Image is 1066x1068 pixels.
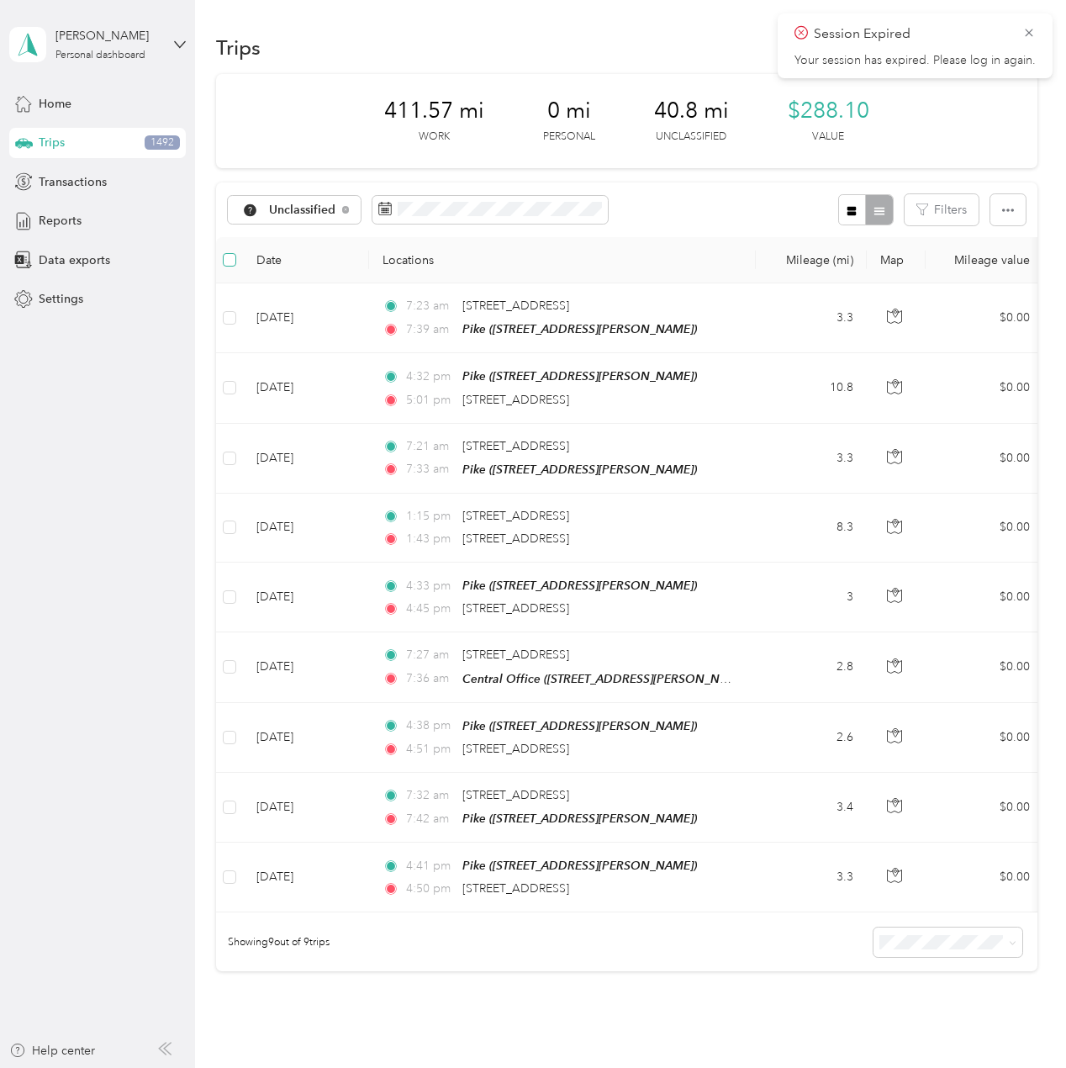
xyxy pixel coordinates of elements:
[462,531,569,546] span: [STREET_ADDRESS]
[926,353,1043,423] td: $0.00
[406,669,454,688] span: 7:36 am
[39,212,82,230] span: Reports
[794,53,1036,68] p: Your session has expired. Please log in again.
[756,237,867,283] th: Mileage (mi)
[243,773,369,843] td: [DATE]
[406,367,454,386] span: 4:32 pm
[419,130,450,145] p: Work
[462,369,697,383] span: Pike ([STREET_ADDRESS][PERSON_NAME])
[756,632,867,702] td: 2.8
[462,463,697,476] span: Pike ([STREET_ADDRESS][PERSON_NAME])
[926,843,1043,912] td: $0.00
[243,632,369,702] td: [DATE]
[243,843,369,912] td: [DATE]
[55,27,161,45] div: [PERSON_NAME]
[39,173,107,191] span: Transactions
[926,494,1043,563] td: $0.00
[926,703,1043,773] td: $0.00
[243,353,369,423] td: [DATE]
[406,857,454,875] span: 4:41 pm
[406,530,454,548] span: 1:43 pm
[462,742,569,756] span: [STREET_ADDRESS]
[926,563,1043,632] td: $0.00
[39,95,71,113] span: Home
[406,577,454,595] span: 4:33 pm
[788,98,869,124] span: $288.10
[9,1042,95,1060] button: Help center
[654,98,729,124] span: 40.8 mi
[406,507,454,526] span: 1:15 pm
[462,509,569,523] span: [STREET_ADDRESS]
[406,320,454,339] span: 7:39 am
[926,237,1043,283] th: Mileage value
[462,788,569,802] span: [STREET_ADDRESS]
[547,98,591,124] span: 0 mi
[462,859,697,872] span: Pike ([STREET_ADDRESS][PERSON_NAME])
[972,974,1066,1068] iframe: Everlance-gr Chat Button Frame
[39,290,83,308] span: Settings
[243,494,369,563] td: [DATE]
[406,600,454,618] span: 4:45 pm
[905,194,979,225] button: Filters
[462,299,569,313] span: [STREET_ADDRESS]
[756,843,867,912] td: 3.3
[406,391,454,410] span: 5:01 pm
[462,601,569,616] span: [STREET_ADDRESS]
[216,39,261,56] h1: Trips
[243,237,369,283] th: Date
[39,134,65,151] span: Trips
[812,130,844,145] p: Value
[145,135,180,151] span: 1492
[926,283,1043,353] td: $0.00
[243,424,369,494] td: [DATE]
[406,786,454,805] span: 7:32 am
[462,881,569,896] span: [STREET_ADDRESS]
[926,773,1043,843] td: $0.00
[406,810,454,828] span: 7:42 am
[55,50,145,61] div: Personal dashboard
[406,460,454,478] span: 7:33 am
[462,812,697,825] span: Pike ([STREET_ADDRESS][PERSON_NAME])
[462,672,810,686] span: Central Office ([STREET_ADDRESS][PERSON_NAME][US_STATE])
[406,437,454,456] span: 7:21 am
[39,251,110,269] span: Data exports
[926,424,1043,494] td: $0.00
[243,703,369,773] td: [DATE]
[462,439,569,453] span: [STREET_ADDRESS]
[756,703,867,773] td: 2.6
[243,283,369,353] td: [DATE]
[756,773,867,843] td: 3.4
[406,646,454,664] span: 7:27 am
[243,563,369,632] td: [DATE]
[462,719,697,732] span: Pike ([STREET_ADDRESS][PERSON_NAME])
[756,563,867,632] td: 3
[406,880,454,898] span: 4:50 pm
[369,237,756,283] th: Locations
[384,98,484,124] span: 411.57 mi
[756,494,867,563] td: 8.3
[756,283,867,353] td: 3.3
[867,237,926,283] th: Map
[406,716,454,735] span: 4:38 pm
[814,24,1011,45] p: Session Expired
[406,297,454,315] span: 7:23 am
[269,204,336,216] span: Unclassified
[756,353,867,423] td: 10.8
[656,130,726,145] p: Unclassified
[926,632,1043,702] td: $0.00
[543,130,595,145] p: Personal
[462,648,569,662] span: [STREET_ADDRESS]
[462,393,569,407] span: [STREET_ADDRESS]
[756,424,867,494] td: 3.3
[406,740,454,759] span: 4:51 pm
[216,935,330,950] span: Showing 9 out of 9 trips
[462,579,697,592] span: Pike ([STREET_ADDRESS][PERSON_NAME])
[462,322,697,336] span: Pike ([STREET_ADDRESS][PERSON_NAME])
